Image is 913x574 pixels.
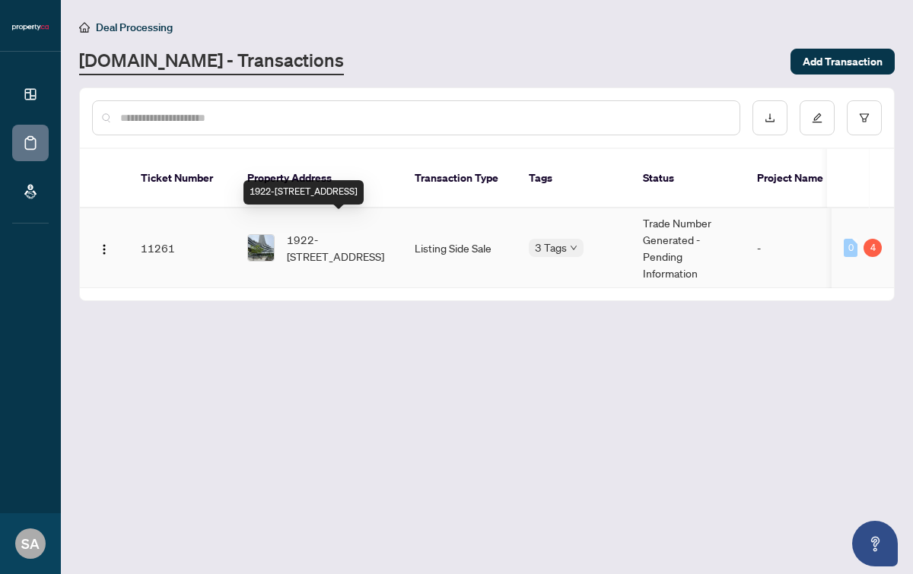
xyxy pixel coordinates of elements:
button: download [752,100,787,135]
td: 11261 [129,208,235,288]
button: Add Transaction [791,49,895,75]
img: Logo [98,243,110,255]
div: 0 [844,239,857,257]
th: Tags [517,149,631,208]
a: [DOMAIN_NAME] - Transactions [79,48,344,75]
td: Listing Side Sale [402,208,517,288]
div: 4 [864,239,882,257]
td: - [745,208,836,288]
span: 1922-[STREET_ADDRESS] [287,231,390,265]
span: SA [21,533,40,554]
div: 1922-[STREET_ADDRESS] [243,180,364,205]
button: Open asap [852,521,898,566]
span: edit [812,113,822,123]
span: down [570,244,577,252]
span: download [765,113,775,123]
th: Transaction Type [402,149,517,208]
td: Trade Number Generated - Pending Information [631,208,745,288]
th: Property Address [235,149,402,208]
span: filter [859,113,870,123]
button: edit [800,100,835,135]
span: Add Transaction [803,49,883,74]
th: Status [631,149,745,208]
span: 3 Tags [535,239,567,256]
span: Deal Processing [96,21,173,34]
th: Project Name [745,149,836,208]
span: home [79,22,90,33]
img: thumbnail-img [248,235,274,261]
button: Logo [92,236,116,260]
th: Ticket Number [129,149,235,208]
button: filter [847,100,882,135]
img: logo [12,23,49,32]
